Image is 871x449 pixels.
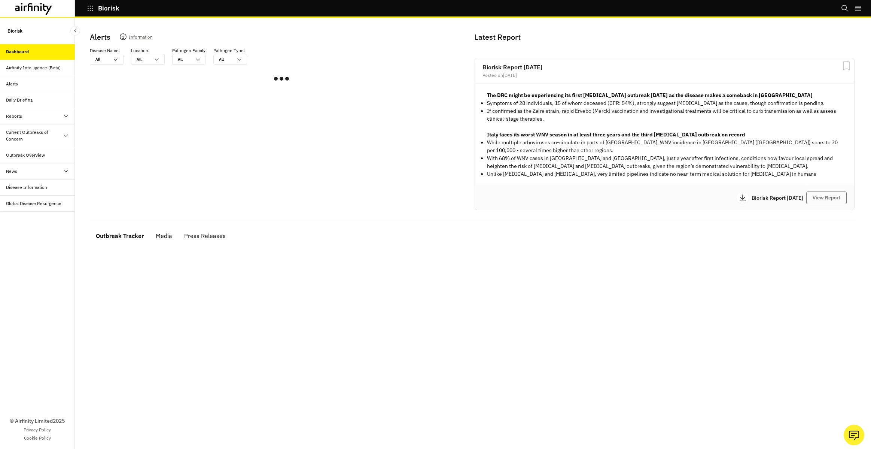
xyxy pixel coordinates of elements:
[156,230,172,241] div: Media
[7,24,22,38] p: Biorisk
[6,200,61,207] div: Global Disease Resurgence
[6,152,45,159] div: Outbreak Overview
[487,92,813,99] strong: The DRC might be experiencing its first [MEDICAL_DATA] outbreak [DATE] as the disease makes a com...
[184,230,226,241] div: Press Releases
[213,47,245,54] p: Pathogen Type :
[6,129,63,142] div: Current Outbreaks of Concern
[131,47,150,54] p: Location :
[24,427,51,433] a: Privacy Policy
[24,435,51,442] a: Cookie Policy
[90,31,110,43] p: Alerts
[129,33,153,43] p: Information
[487,170,843,178] p: Unlike [MEDICAL_DATA] and [MEDICAL_DATA], very limited pipelines indicate no near-term medical so...
[10,417,65,425] p: © Airfinity Limited 2025
[841,2,849,15] button: Search
[98,5,119,12] p: Biorisk
[6,168,17,175] div: News
[70,26,80,36] button: Close Sidebar
[752,195,806,201] p: Biorisk Report [DATE]
[806,192,847,204] button: View Report
[487,139,843,154] p: While multiple arboviruses co-circulate in parts of [GEOGRAPHIC_DATA], WNV incidence in [GEOGRAPH...
[6,97,33,103] div: Daily Briefing
[87,2,119,15] button: Biorisk
[6,81,18,87] div: Alerts
[6,113,22,120] div: Reports
[6,184,47,191] div: Disease Information
[487,107,843,123] p: If confirmed as the Zaire strain, rapid Ervebo (Merck) vaccination and investigational treatments...
[487,154,843,170] p: With 68% of WNV cases in [GEOGRAPHIC_DATA] and [GEOGRAPHIC_DATA], just a year after first infecti...
[6,48,29,55] div: Dashboard
[487,99,843,107] p: Symptoms of 28 individuals, 15 of whom deceased (CFR: 54%), strongly suggest [MEDICAL_DATA] as th...
[475,31,853,43] p: Latest Report
[482,73,847,78] div: Posted on [DATE]
[844,425,864,445] button: Ask our analysts
[6,64,61,71] div: Airfinity Intelligence (Beta)
[90,47,120,54] p: Disease Name :
[482,64,847,70] h2: Biorisk Report [DATE]
[487,131,745,138] strong: Italy faces its worst WNV season in at least three years and the third [MEDICAL_DATA] outbreak on...
[96,230,144,241] div: Outbreak Tracker
[842,61,851,70] svg: Bookmark Report
[172,47,207,54] p: Pathogen Family :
